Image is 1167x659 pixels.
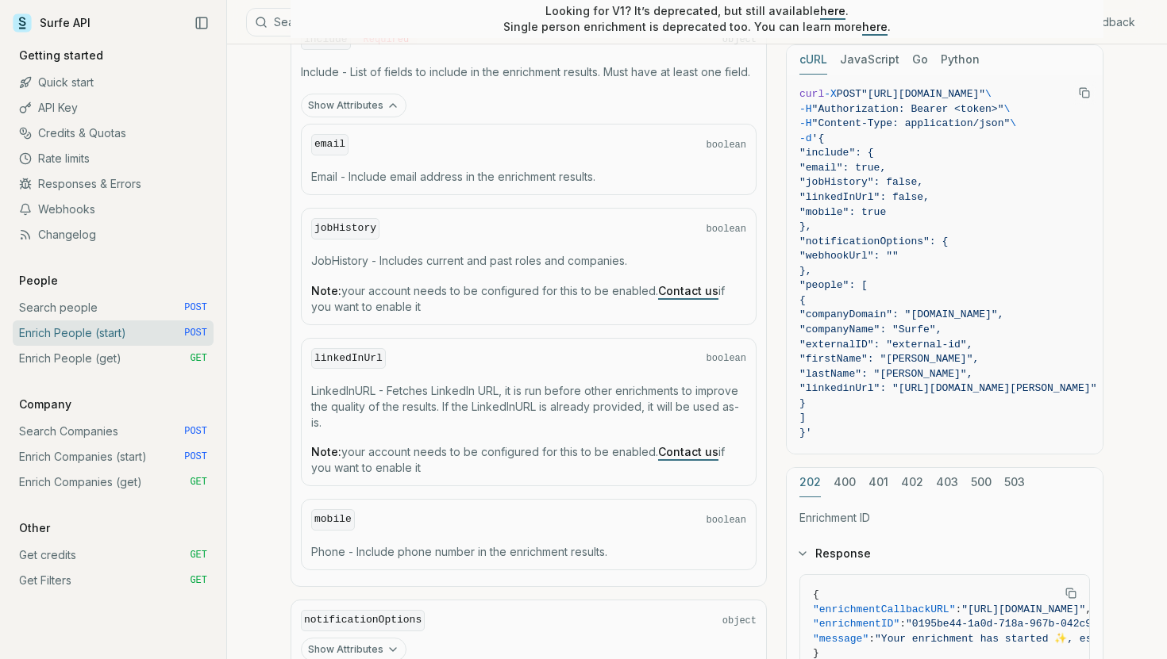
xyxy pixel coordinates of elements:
span: GET [190,352,207,365]
span: "externalID": "external-id", [799,339,972,351]
button: Show Attributes [301,94,406,117]
button: JavaScript [840,45,899,75]
a: Credits & Quotas [13,121,214,146]
button: 202 [799,468,821,497]
button: 403 [936,468,958,497]
span: , [1085,603,1092,615]
a: Enrich Companies (start) POST [13,444,214,469]
button: 402 [901,468,923,497]
button: Go [912,45,928,75]
span: POST [184,301,207,314]
span: }' [799,427,812,439]
span: : [869,633,875,645]
a: Responses & Errors [13,171,214,197]
span: "webhookUrl": "" [799,250,899,262]
a: Get Filters GET [13,568,214,593]
a: API Key [13,95,214,121]
p: your account needs to be configured for this to be enabled. if you want to enable it [311,283,746,315]
button: Collapse Sidebar [190,11,214,35]
span: "include": { [799,147,874,159]
span: "message" [813,633,869,645]
span: { [813,588,819,600]
span: "0195be44-1a0d-718a-967b-042c9d17ffd7" [906,618,1141,630]
span: "lastName": "[PERSON_NAME]", [799,368,972,380]
p: JobHistory - Includes current and past roles and companies. [311,253,746,269]
button: 400 [834,468,856,497]
p: Other [13,520,56,536]
span: { [799,294,806,306]
a: Enrich People (start) POST [13,320,214,346]
span: -d [799,132,812,144]
code: mobile [311,509,355,531]
button: cURL [799,45,827,75]
a: Search people POST [13,295,214,320]
a: here [820,4,845,17]
span: curl [799,88,824,100]
code: notificationOptions [301,610,425,631]
span: \ [985,88,992,100]
span: "[URL][DOMAIN_NAME]" [861,88,985,100]
span: "people": [ [799,279,868,291]
span: -H [799,117,812,129]
span: \ [1010,117,1016,129]
span: boolean [707,352,746,365]
span: "enrichmentCallbackURL" [813,603,955,615]
a: Get credits GET [13,542,214,568]
span: }, [799,265,812,277]
p: Looking for V1? It’s deprecated, but still available . Single person enrichment is deprecated too... [503,3,891,35]
a: Enrich People (get) GET [13,346,214,371]
span: POST [184,450,207,463]
span: GET [190,476,207,489]
button: 503 [1004,468,1025,497]
code: jobHistory [311,218,379,239]
a: Rate limits [13,146,214,171]
p: your account needs to be configured for this to be enabled. if you want to enable it [311,444,746,476]
span: -X [824,88,837,100]
span: GET [190,549,207,561]
span: \ [1003,103,1010,115]
span: : [955,603,961,615]
span: : [899,618,906,630]
a: Surfe API [13,11,91,35]
button: Response [787,533,1103,574]
p: Email - Include email address in the enrichment results. [311,169,746,185]
span: "jobHistory": false, [799,176,923,188]
span: } [799,397,806,409]
button: 500 [971,468,992,497]
button: 401 [869,468,888,497]
span: boolean [707,139,746,151]
span: ] [799,412,806,423]
span: '{ [812,132,825,144]
span: "linkedInUrl": false, [799,191,930,203]
a: Search Companies POST [13,419,214,444]
strong: Note: [311,284,341,297]
a: Enrich Companies (get) GET [13,469,214,495]
code: linkedInUrl [311,348,386,370]
p: LinkedInURL - Fetches LinkedIn URL, it is run before other enrichments to improve the quality of ... [311,383,746,431]
span: "enrichmentID" [813,618,899,630]
p: Company [13,397,78,412]
a: Webhooks [13,197,214,222]
span: "[URL][DOMAIN_NAME]" [961,603,1085,615]
p: People [13,273,64,289]
p: Getting started [13,48,110,63]
a: here [862,20,888,33]
code: email [311,134,349,155]
span: "Authorization: Bearer <token>" [812,103,1004,115]
span: }, [799,220,812,232]
p: Include - List of fields to include in the enrichment results. Must have at least one field. [301,64,757,80]
span: "linkedinUrl": "[URL][DOMAIN_NAME][PERSON_NAME]" [799,382,1096,394]
span: POST [837,88,861,100]
a: Contact us [658,284,718,297]
span: "companyDomain": "[DOMAIN_NAME]", [799,308,1003,320]
span: -H [799,103,812,115]
span: "Content-Type: application/json" [812,117,1011,129]
button: Copy Text [1059,581,1083,605]
button: Python [941,45,980,75]
button: Copy Text [1073,81,1096,105]
p: Phone - Include phone number in the enrichment results. [311,544,746,560]
span: "companyName": "Surfe", [799,324,942,335]
a: Changelog [13,222,214,247]
span: } [813,647,819,659]
span: "mobile": true [799,206,886,218]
